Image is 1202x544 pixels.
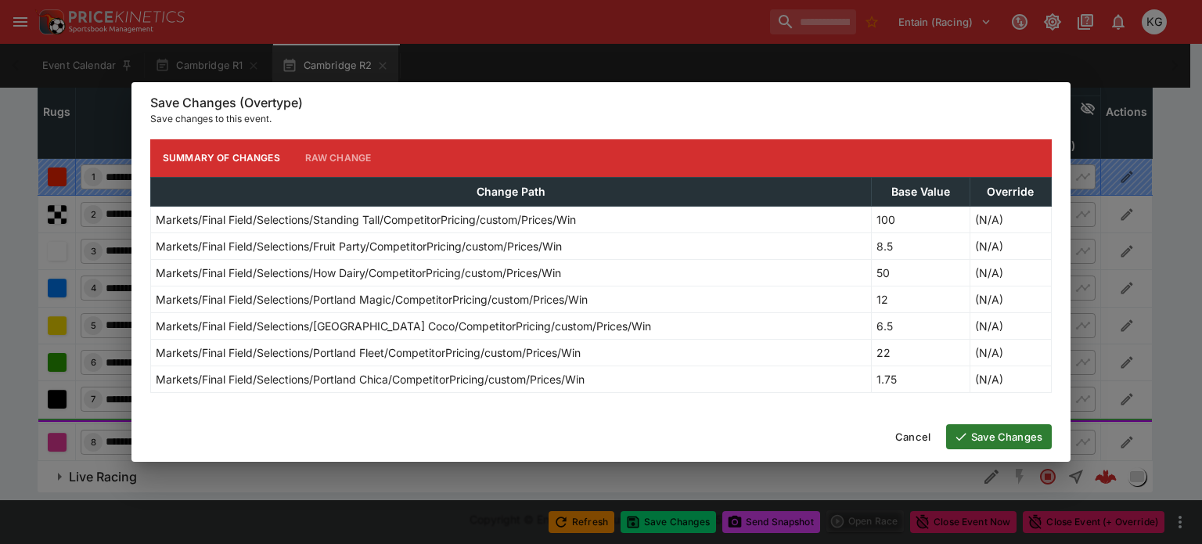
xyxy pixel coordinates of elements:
[872,339,970,366] td: 22
[156,318,651,334] p: Markets/Final Field/Selections/[GEOGRAPHIC_DATA] Coco/CompetitorPricing/custom/Prices/Win
[970,232,1051,259] td: (N/A)
[970,206,1051,232] td: (N/A)
[872,206,970,232] td: 100
[970,286,1051,312] td: (N/A)
[970,259,1051,286] td: (N/A)
[156,344,581,361] p: Markets/Final Field/Selections/Portland Fleet/CompetitorPricing/custom/Prices/Win
[156,238,562,254] p: Markets/Final Field/Selections/Fruit Party/CompetitorPricing/custom/Prices/Win
[970,339,1051,366] td: (N/A)
[872,366,970,392] td: 1.75
[886,424,940,449] button: Cancel
[156,265,561,281] p: Markets/Final Field/Selections/How Dairy/CompetitorPricing/custom/Prices/Win
[970,312,1051,339] td: (N/A)
[156,291,588,308] p: Markets/Final Field/Selections/Portland Magic/CompetitorPricing/custom/Prices/Win
[293,139,384,177] button: Raw Change
[970,177,1051,206] th: Override
[872,312,970,339] td: 6.5
[872,286,970,312] td: 12
[156,211,576,228] p: Markets/Final Field/Selections/Standing Tall/CompetitorPricing/custom/Prices/Win
[150,95,1052,111] h6: Save Changes (Overtype)
[150,139,293,177] button: Summary of Changes
[151,177,872,206] th: Change Path
[150,111,1052,127] p: Save changes to this event.
[156,371,585,387] p: Markets/Final Field/Selections/Portland Chica/CompetitorPricing/custom/Prices/Win
[872,232,970,259] td: 8.5
[872,177,970,206] th: Base Value
[970,366,1051,392] td: (N/A)
[872,259,970,286] td: 50
[946,424,1052,449] button: Save Changes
